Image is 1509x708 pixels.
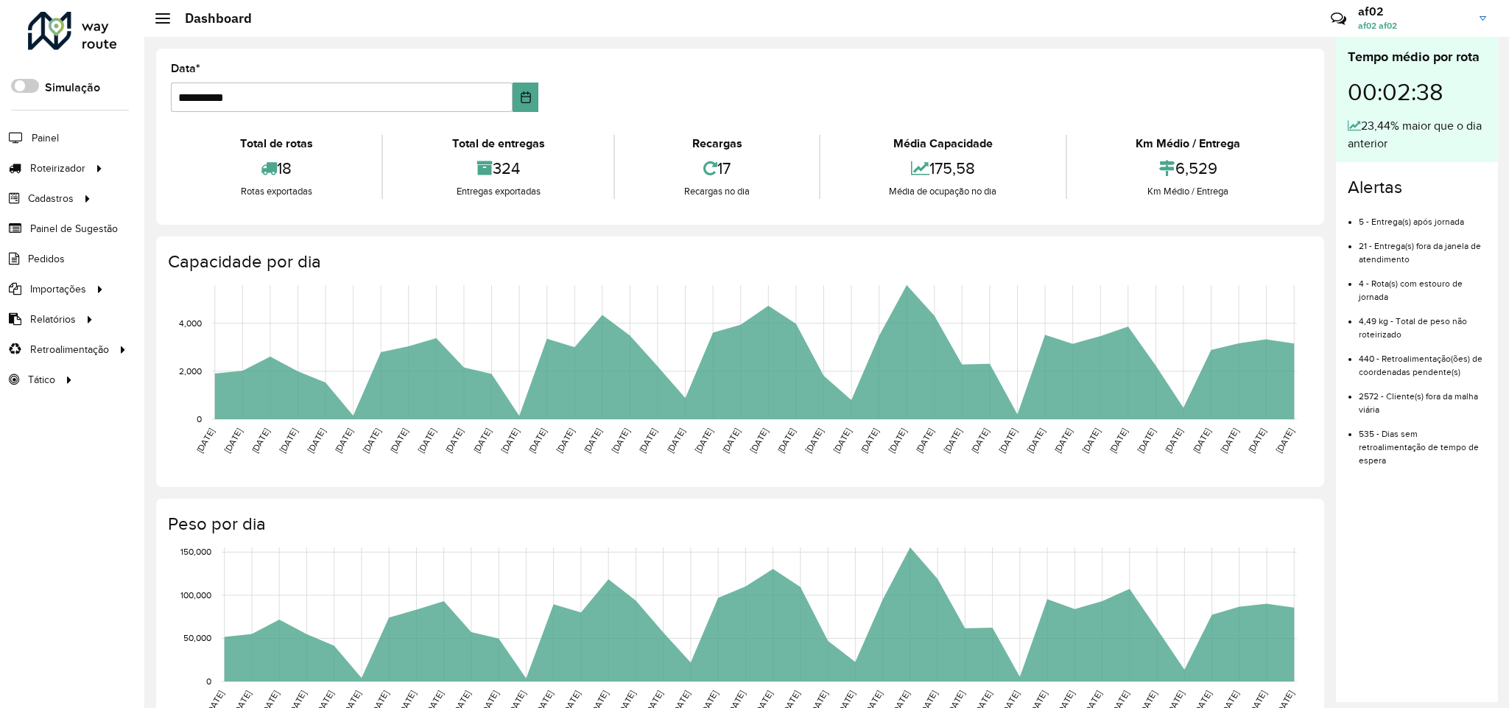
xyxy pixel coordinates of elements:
span: Importações [30,281,86,297]
div: Rotas exportadas [175,184,378,199]
text: [DATE] [1191,427,1212,455]
li: 4,49 kg - Total de peso não roteirizado [1359,304,1486,341]
text: [DATE] [1274,427,1295,455]
div: Média de ocupação no dia [824,184,1062,199]
text: [DATE] [499,427,521,455]
li: 535 - Dias sem retroalimentação de tempo de espera [1359,416,1486,467]
span: Painel de Sugestão [30,221,118,236]
div: 17 [619,153,815,184]
text: [DATE] [1025,427,1047,455]
text: 0 [206,676,211,686]
li: 21 - Entrega(s) fora da janela de atendimento [1359,228,1486,266]
text: [DATE] [278,427,299,455]
div: Média Capacidade [824,135,1062,153]
text: 2,000 [179,366,202,376]
text: [DATE] [194,427,216,455]
span: Tático [28,372,55,388]
text: 100,000 [180,590,211,600]
text: [DATE] [1219,427,1240,455]
text: [DATE] [1136,427,1157,455]
label: Simulação [45,79,100,97]
text: [DATE] [388,427,409,455]
text: [DATE] [416,427,437,455]
text: [DATE] [471,427,493,455]
text: [DATE] [693,427,714,455]
h4: Peso por dia [168,514,1309,535]
text: [DATE] [914,427,935,455]
text: 4,000 [179,318,202,328]
div: Km Médio / Entrega [1071,135,1306,153]
span: Painel [32,130,59,146]
text: [DATE] [527,427,548,455]
div: Km Médio / Entrega [1071,184,1306,199]
h4: Capacidade por dia [168,251,1309,273]
div: Total de entregas [387,135,610,153]
text: [DATE] [250,427,271,455]
li: 4 - Rota(s) com estouro de jornada [1359,266,1486,304]
text: [DATE] [306,427,327,455]
div: 18 [175,153,378,184]
text: [DATE] [361,427,382,455]
div: Recargas [619,135,815,153]
h2: Dashboard [170,10,252,27]
text: [DATE] [831,427,852,455]
text: [DATE] [969,427,991,455]
text: [DATE] [997,427,1019,455]
text: [DATE] [1163,427,1184,455]
text: 50,000 [183,634,211,643]
text: 150,000 [180,547,211,557]
text: [DATE] [775,427,797,455]
label: Data [171,60,200,77]
text: [DATE] [748,427,770,455]
li: 5 - Entrega(s) após jornada [1359,204,1486,228]
text: [DATE] [1080,427,1102,455]
text: [DATE] [582,427,603,455]
text: [DATE] [1108,427,1129,455]
text: [DATE] [637,427,658,455]
div: 324 [387,153,610,184]
span: af02 af02 [1358,19,1468,32]
text: [DATE] [887,427,908,455]
text: [DATE] [665,427,686,455]
span: Cadastros [28,191,74,206]
li: 2572 - Cliente(s) fora da malha viária [1359,379,1486,416]
div: Recargas no dia [619,184,815,199]
text: [DATE] [942,427,963,455]
div: 23,44% maior que o dia anterior [1348,117,1486,153]
text: [DATE] [1246,427,1267,455]
span: Roteirizador [30,161,85,176]
span: Pedidos [28,251,65,267]
li: 440 - Retroalimentação(ões) de coordenadas pendente(s) [1359,341,1486,379]
text: [DATE] [555,427,576,455]
text: [DATE] [803,427,825,455]
h3: af02 [1358,4,1468,18]
div: Entregas exportadas [387,184,610,199]
div: 6,529 [1071,153,1306,184]
span: Retroalimentação [30,342,109,357]
span: Relatórios [30,312,76,327]
text: [DATE] [222,427,244,455]
div: 00:02:38 [1348,67,1486,117]
div: 175,58 [824,153,1062,184]
text: [DATE] [720,427,742,455]
button: Choose Date [513,83,538,112]
text: [DATE] [333,427,354,455]
text: [DATE] [443,427,465,455]
a: Contato Rápido [1323,3,1354,35]
text: [DATE] [1052,427,1074,455]
text: [DATE] [610,427,631,455]
div: Tempo médio por rota [1348,47,1486,67]
text: 0 [197,414,202,424]
text: [DATE] [859,427,880,455]
div: Total de rotas [175,135,378,153]
h4: Alertas [1348,177,1486,198]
